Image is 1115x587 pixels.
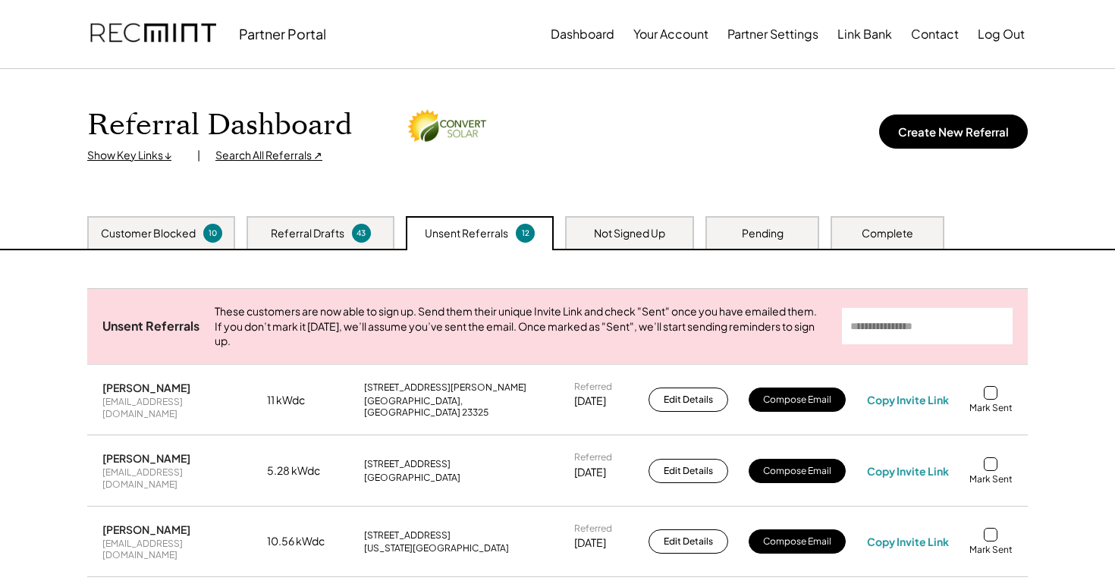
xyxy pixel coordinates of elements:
[87,108,352,143] h1: Referral Dashboard
[239,25,326,42] div: Partner Portal
[574,465,606,480] div: [DATE]
[101,226,196,241] div: Customer Blocked
[425,226,508,241] div: Unsent Referrals
[574,394,606,409] div: [DATE]
[574,523,612,535] div: Referred
[633,19,708,49] button: Your Account
[102,319,199,334] div: Unsent Referrals
[405,107,488,144] img: convert-solar.png
[364,542,509,554] div: [US_STATE][GEOGRAPHIC_DATA]
[594,226,665,241] div: Not Signed Up
[102,451,190,465] div: [PERSON_NAME]
[969,544,1013,556] div: Mark Sent
[267,534,343,549] div: 10.56 kWdc
[87,148,182,163] div: Show Key Links ↓
[749,529,846,554] button: Compose Email
[749,459,846,483] button: Compose Email
[206,228,220,239] div: 10
[267,393,343,408] div: 11 kWdc
[649,529,728,554] button: Edit Details
[867,393,949,407] div: Copy Invite Link
[102,396,247,419] div: [EMAIL_ADDRESS][DOMAIN_NAME]
[969,402,1013,414] div: Mark Sent
[879,115,1028,149] button: Create New Referral
[978,19,1025,49] button: Log Out
[551,19,614,49] button: Dashboard
[911,19,959,49] button: Contact
[574,381,612,393] div: Referred
[969,473,1013,485] div: Mark Sent
[215,148,322,163] div: Search All Referrals ↗
[574,535,606,551] div: [DATE]
[90,8,216,60] img: recmint-logotype%403x.png
[215,304,827,349] div: These customers are now able to sign up. Send them their unique Invite Link and check "Sent" once...
[102,466,247,490] div: [EMAIL_ADDRESS][DOMAIN_NAME]
[267,463,343,479] div: 5.28 kWdc
[102,381,190,394] div: [PERSON_NAME]
[271,226,344,241] div: Referral Drafts
[354,228,369,239] div: 43
[867,535,949,548] div: Copy Invite Link
[867,464,949,478] div: Copy Invite Link
[837,19,892,49] button: Link Bank
[574,451,612,463] div: Referred
[197,148,200,163] div: |
[364,381,526,394] div: [STREET_ADDRESS][PERSON_NAME]
[749,388,846,412] button: Compose Email
[364,395,554,419] div: [GEOGRAPHIC_DATA], [GEOGRAPHIC_DATA] 23325
[364,458,451,470] div: [STREET_ADDRESS]
[649,459,728,483] button: Edit Details
[518,228,532,239] div: 12
[742,226,784,241] div: Pending
[102,523,190,536] div: [PERSON_NAME]
[649,388,728,412] button: Edit Details
[727,19,818,49] button: Partner Settings
[364,529,451,541] div: [STREET_ADDRESS]
[862,226,913,241] div: Complete
[364,472,460,484] div: [GEOGRAPHIC_DATA]
[102,538,247,561] div: [EMAIL_ADDRESS][DOMAIN_NAME]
